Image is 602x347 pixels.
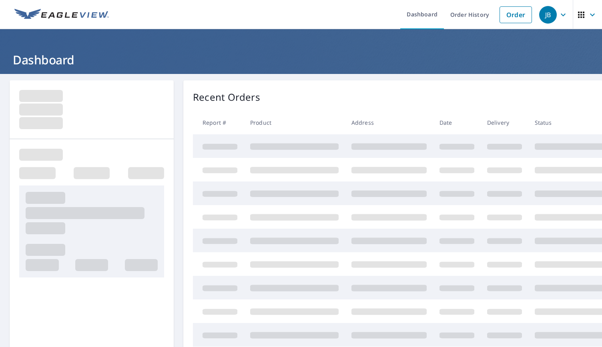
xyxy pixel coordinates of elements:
[481,111,528,134] th: Delivery
[193,90,260,104] p: Recent Orders
[193,111,244,134] th: Report #
[433,111,481,134] th: Date
[244,111,345,134] th: Product
[539,6,557,24] div: JB
[10,52,592,68] h1: Dashboard
[14,9,109,21] img: EV Logo
[345,111,433,134] th: Address
[500,6,532,23] a: Order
